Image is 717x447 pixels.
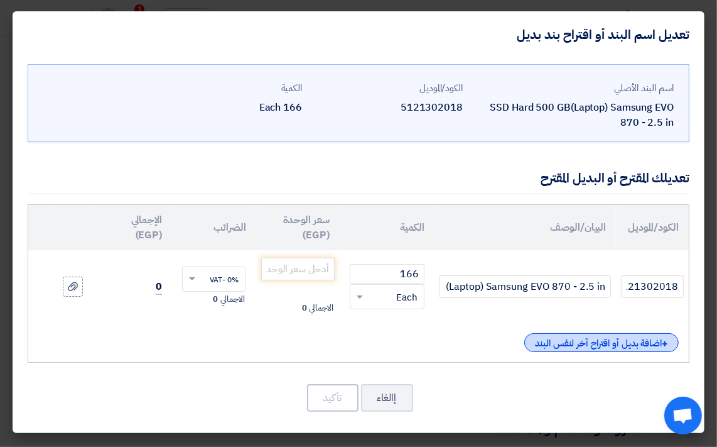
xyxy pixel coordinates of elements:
[307,384,358,412] button: تأكيد
[213,293,218,306] span: 0
[517,26,689,43] h4: تعديل اسم البند أو اقتراح بند بديل
[312,100,463,115] div: 5121302018
[541,168,689,187] div: تعديلك المقترح أو البديل المقترح
[302,302,307,314] span: 0
[616,205,689,250] th: الكود/الموديل
[151,81,302,96] div: الكمية
[261,258,335,280] input: أدخل سعر الوحدة
[350,264,424,284] input: RFQ_STEP1.ITEMS.2.AMOUNT_TITLE
[662,336,668,351] span: +
[310,302,333,314] span: الاجمالي
[621,275,684,298] input: الموديل
[439,275,611,298] input: Add Item Description
[473,100,674,130] div: SSD Hard 500 GB(Laptop) Samsung EVO 870 - 2.5 in
[256,205,340,250] th: سعر الوحدة (EGP)
[172,205,256,250] th: الضرائب
[664,397,702,434] div: Open chat
[312,81,463,96] div: الكود/الموديل
[361,384,413,412] button: إالغاء
[182,267,245,292] ng-select: VAT
[340,205,434,250] th: الكمية
[151,100,302,115] div: 166 Each
[434,205,616,250] th: البيان/الوصف
[524,333,679,352] div: اضافة بديل أو اقتراح آخر لنفس البند
[396,290,418,305] span: Each
[220,293,244,306] span: الاجمالي
[473,81,674,96] div: اسم البند الأصلي
[156,279,162,295] span: 0
[95,205,172,250] th: الإجمالي (EGP)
